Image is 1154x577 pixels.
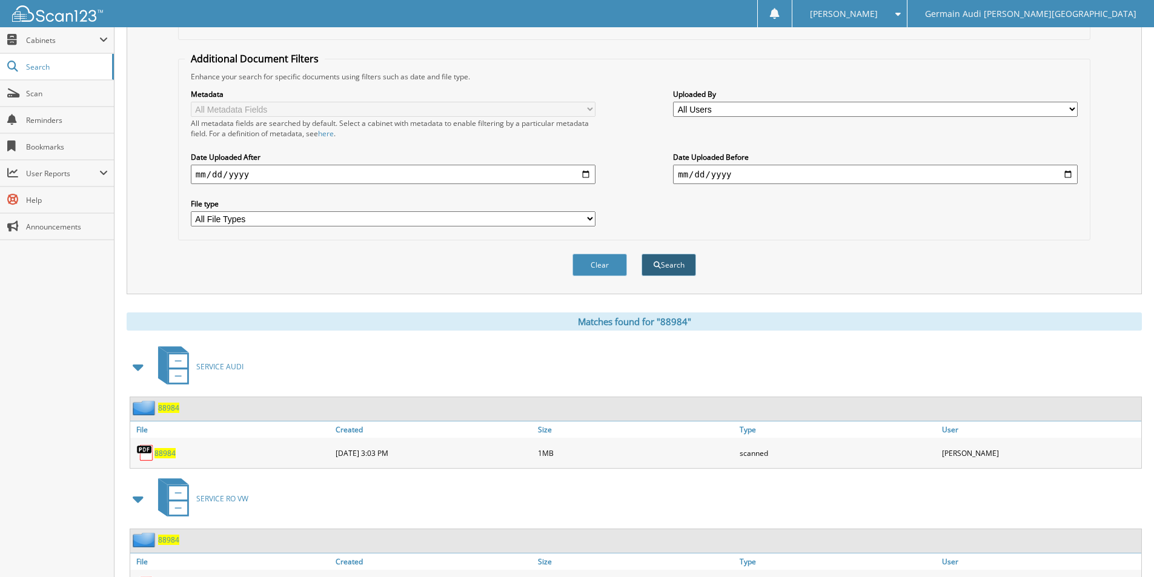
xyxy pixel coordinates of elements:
span: Bookmarks [26,142,108,152]
button: Clear [572,254,627,276]
div: 1MB [535,441,737,465]
img: scan123-logo-white.svg [12,5,103,22]
a: 88984 [154,448,176,458]
span: User Reports [26,168,99,179]
label: Metadata [191,89,595,99]
input: end [673,165,1078,184]
a: File [130,421,333,438]
span: Germain Audi [PERSON_NAME][GEOGRAPHIC_DATA] [925,10,1136,18]
input: start [191,165,595,184]
a: User [939,553,1141,570]
span: Cabinets [26,35,99,45]
a: 88984 [158,535,179,545]
label: Date Uploaded Before [673,152,1078,162]
img: folder2.png [133,532,158,547]
a: 88984 [158,403,179,413]
div: Matches found for "88984" [127,312,1142,331]
a: User [939,421,1141,438]
img: PDF.png [136,444,154,462]
a: Type [737,421,939,438]
span: Search [26,62,106,72]
img: folder2.png [133,400,158,415]
div: [PERSON_NAME] [939,441,1141,465]
div: scanned [737,441,939,465]
span: Reminders [26,115,108,125]
span: SERVICE RO VW [196,493,248,504]
span: Scan [26,88,108,99]
div: Enhance your search for specific documents using filters such as date and file type. [185,71,1084,82]
button: Search [642,254,696,276]
a: Created [333,421,535,438]
a: here [318,128,334,139]
a: Type [737,553,939,570]
a: Size [535,553,737,570]
a: SERVICE RO VW [151,475,248,523]
a: Created [333,553,535,570]
div: All metadata fields are searched by default. Select a cabinet with metadata to enable filtering b... [191,118,595,139]
label: File type [191,199,595,209]
span: Announcements [26,222,108,232]
label: Date Uploaded After [191,152,595,162]
a: SERVICE AUDI [151,343,244,391]
span: Help [26,195,108,205]
label: Uploaded By [673,89,1078,99]
a: File [130,553,333,570]
div: [DATE] 3:03 PM [333,441,535,465]
legend: Additional Document Filters [185,52,325,65]
span: [PERSON_NAME] [810,10,878,18]
a: Size [535,421,737,438]
iframe: Chat Widget [1093,519,1154,577]
span: SERVICE AUDI [196,361,244,372]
